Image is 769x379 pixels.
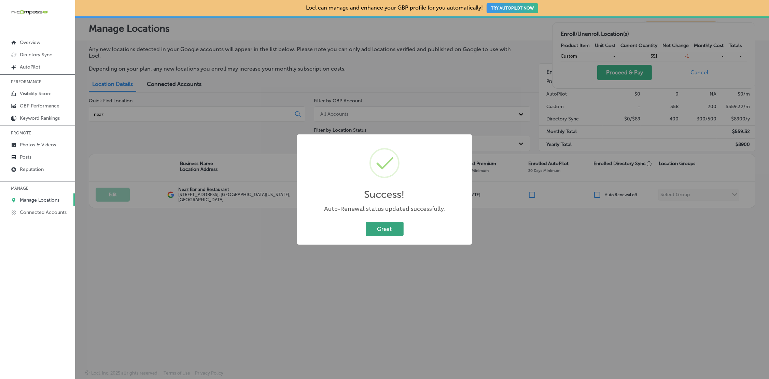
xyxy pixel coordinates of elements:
[20,142,56,148] p: Photos & Videos
[20,115,60,121] p: Keyword Rankings
[20,209,67,215] p: Connected Accounts
[304,205,465,213] div: Auto-Renewal status updated successfully.
[20,166,44,172] p: Reputation
[364,188,405,201] h2: Success!
[11,9,48,15] img: 660ab0bf-5cc7-4cb8-ba1c-48b5ae0f18e60NCTV_CLogo_TV_Black_-500x88.png
[366,222,404,236] button: Great
[20,40,40,45] p: Overview
[20,52,52,58] p: Directory Sync
[487,3,538,13] button: TRY AUTOPILOT NOW
[20,103,59,109] p: GBP Performance
[20,91,52,97] p: Visibility Score
[20,197,59,203] p: Manage Locations
[20,154,31,160] p: Posts
[20,64,40,70] p: AutoPilot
